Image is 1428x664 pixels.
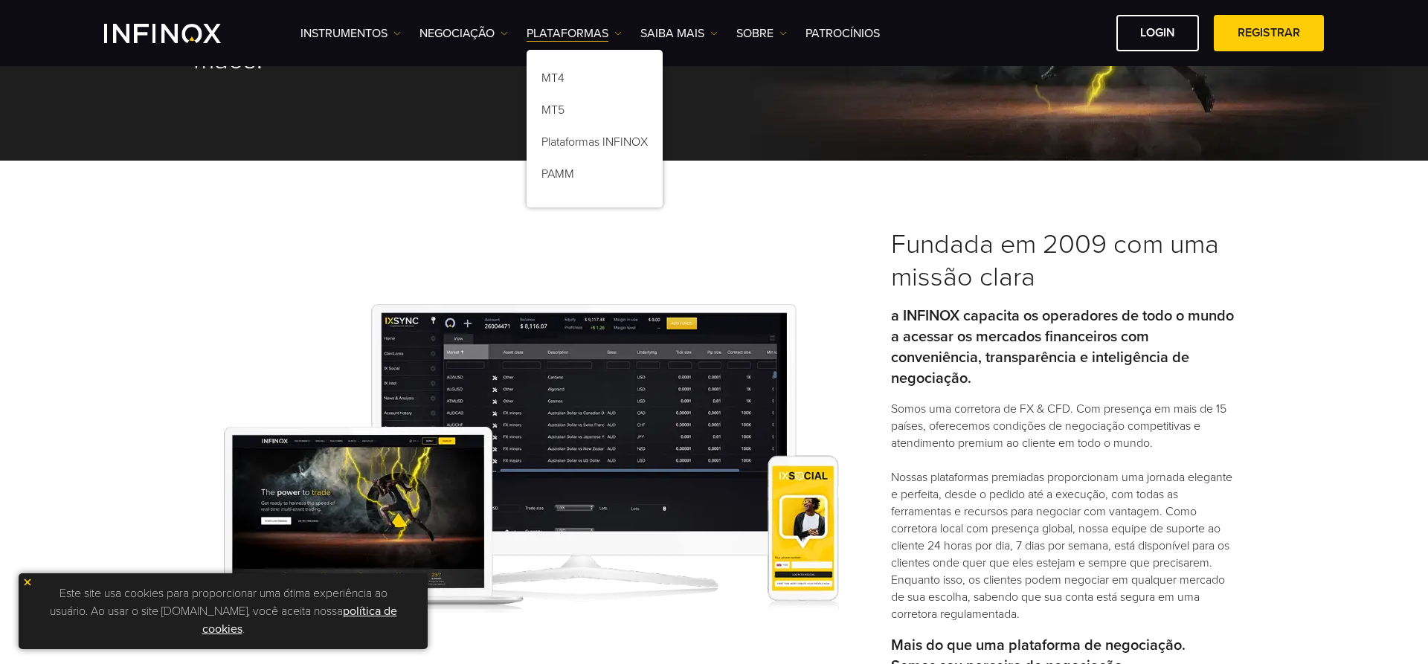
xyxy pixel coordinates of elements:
a: Saiba mais [640,25,718,42]
a: PAMM [527,161,663,193]
a: Plataformas INFINOX [527,129,663,161]
a: INFINOX Logo [104,24,256,43]
a: MT4 [527,65,663,97]
img: yellow close icon [22,577,33,587]
h3: Fundada em 2009 com uma missão clara [891,228,1235,294]
p: a INFINOX capacita os operadores de todo o mundo a acessar os mercados financeiros com conveniênc... [891,306,1235,389]
a: SOBRE [736,25,787,42]
p: Somos uma corretora de FX & CFD. Com presença em mais de 15 países, oferecemos condições de negoc... [891,401,1235,623]
a: PLATAFORMAS [527,25,622,42]
a: NEGOCIAÇÃO [419,25,508,42]
a: Registrar [1214,15,1324,51]
a: MT5 [527,97,663,129]
a: Patrocínios [805,25,880,42]
a: Instrumentos [300,25,401,42]
a: Login [1116,15,1199,51]
p: Este site usa cookies para proporcionar uma ótima experiência ao usuário. Ao usar o site [DOMAIN_... [26,581,420,642]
